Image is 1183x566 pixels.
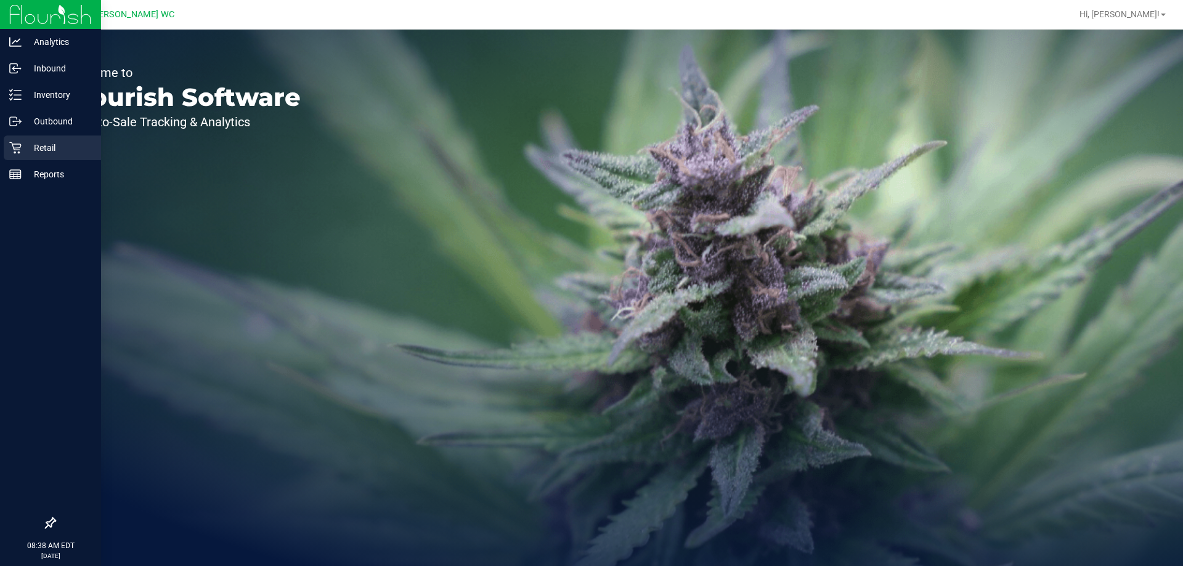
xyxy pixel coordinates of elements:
[9,36,22,48] inline-svg: Analytics
[67,67,301,79] p: Welcome to
[9,115,22,127] inline-svg: Outbound
[67,116,301,128] p: Seed-to-Sale Tracking & Analytics
[22,167,96,182] p: Reports
[22,34,96,49] p: Analytics
[6,540,96,551] p: 08:38 AM EDT
[6,551,96,560] p: [DATE]
[9,168,22,180] inline-svg: Reports
[9,142,22,154] inline-svg: Retail
[9,89,22,101] inline-svg: Inventory
[22,87,96,102] p: Inventory
[1079,9,1160,19] span: Hi, [PERSON_NAME]!
[67,85,301,110] p: Flourish Software
[22,114,96,129] p: Outbound
[9,62,22,75] inline-svg: Inbound
[22,140,96,155] p: Retail
[77,9,174,20] span: St. [PERSON_NAME] WC
[22,61,96,76] p: Inbound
